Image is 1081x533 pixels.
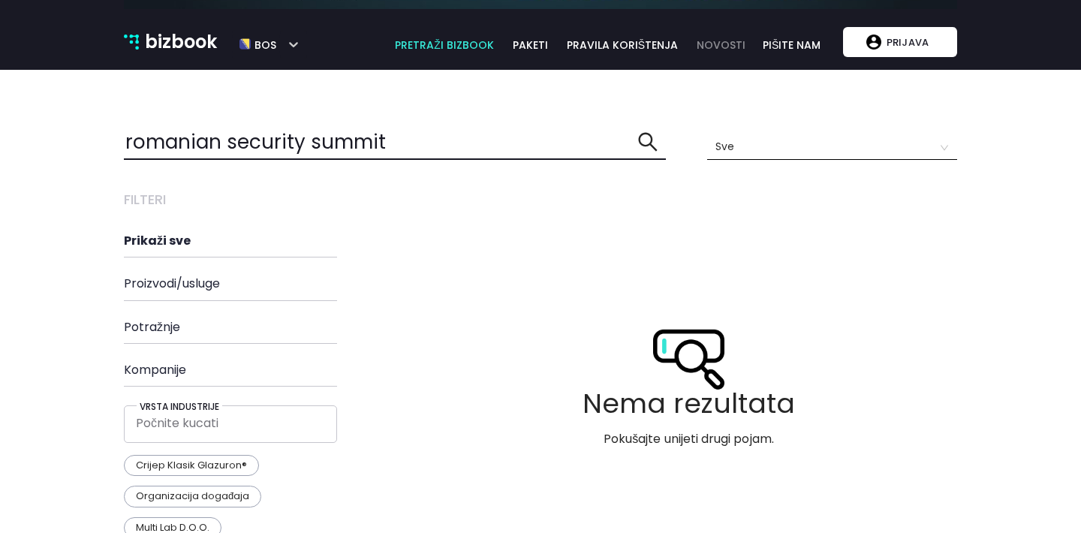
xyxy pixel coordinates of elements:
[866,35,881,50] img: account logo
[124,35,139,50] img: bizbook
[653,330,724,390] img: Empty search
[124,455,259,476] p: Crijep Klasik Glazuron®
[881,28,934,56] p: Prijava
[754,37,830,53] a: pišite nam
[583,429,796,448] p: Pokušajte unijeti drugi pojam.
[688,37,754,53] a: novosti
[124,126,637,158] input: Pretražite sadržaj ovdje
[124,486,261,507] p: Organizacija događaja
[124,191,390,208] h3: Filteri
[583,390,796,417] h6: Nema rezultata
[124,233,390,248] h4: Prikaži sve
[124,363,390,377] h4: Kompanije
[385,37,504,53] a: pretraži bizbook
[637,131,658,152] span: search
[145,28,217,56] p: bizbook
[137,402,222,412] h5: Vrsta industrije
[124,320,390,334] h4: Potražnje
[715,135,949,159] span: Sve
[557,37,688,53] a: pravila korištenja
[843,27,957,57] button: Prijava
[239,32,251,57] img: bos
[124,28,217,56] a: bizbook
[124,276,390,291] h4: Proizvodi/usluge
[251,32,276,52] h5: bos
[504,37,557,53] a: paketi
